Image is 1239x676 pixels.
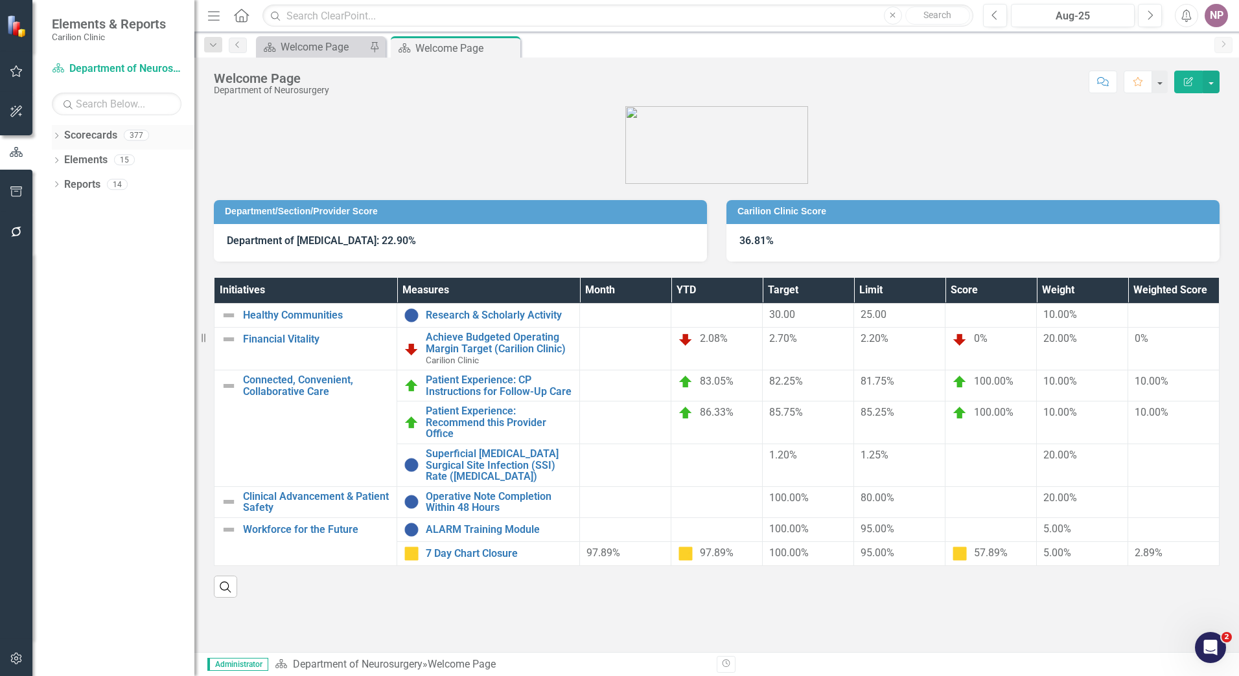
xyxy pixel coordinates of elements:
input: Search ClearPoint... [262,5,973,27]
span: 1.20% [769,449,797,461]
a: Achieve Budgeted Operating Margin Target (Carilion Clinic) [426,332,573,354]
span: 10.00% [1135,406,1168,418]
a: Healthy Communities [243,310,390,321]
a: Patient Experience: CP Instructions for Follow-Up Care [426,374,573,397]
img: Caution [678,546,693,561]
a: Research & Scholarly Activity [426,310,573,321]
img: On Target [952,374,967,390]
input: Search Below... [52,93,181,115]
img: On Target [404,378,419,394]
td: Double-Click to Edit Right Click for Context Menu [397,541,580,565]
img: Not Defined [221,332,237,347]
img: No Information [404,308,419,323]
img: Caution [404,546,419,561]
img: No Information [404,457,419,473]
span: 81.75% [861,375,894,387]
img: ClearPoint Strategy [6,15,29,38]
a: Reports [64,177,100,192]
img: carilion%20clinic%20logo%202.0.png [625,106,808,184]
span: 2.70% [769,332,797,344]
img: Below Plan [678,332,693,347]
span: 10.00% [1043,375,1077,387]
img: Below Plan [404,341,419,357]
span: 5.00% [1043,523,1071,535]
a: Superficial [MEDICAL_DATA] Surgical Site Infection (SSI) Rate ([MEDICAL_DATA]) [426,448,573,482]
button: NP [1205,4,1228,27]
h3: Carilion Clinic Score [737,207,1213,216]
span: 0% [974,332,988,344]
a: Operative Note Completion Within 48 Hours [426,491,573,513]
td: Double-Click to Edit Right Click for Context Menu [397,486,580,517]
span: 97.89% [586,546,620,559]
strong: 36.81% [739,234,774,247]
img: On Target [952,405,967,421]
span: 95.00% [861,523,894,535]
a: Clinical Advancement & Patient Safety [243,491,390,513]
a: ALARM Training Module [426,524,573,535]
span: 2.08% [700,332,728,344]
span: 57.89% [974,546,1008,559]
span: 100.00% [769,491,809,504]
div: » [275,657,707,672]
span: 100.00% [769,523,809,535]
span: 2 [1222,632,1232,642]
div: Aug-25 [1015,8,1130,24]
img: Caution [952,546,967,561]
a: 7 Day Chart Closure [426,548,573,559]
div: 377 [124,130,149,141]
span: 85.25% [861,406,894,418]
td: Double-Click to Edit Right Click for Context Menu [214,517,397,565]
a: Department of Neurosurgery [293,658,423,670]
div: Department of Neurosurgery [214,85,329,95]
td: Double-Click to Edit Right Click for Context Menu [397,370,580,401]
span: 2.89% [1135,546,1163,559]
span: Search [923,10,951,20]
td: Double-Click to Edit Right Click for Context Menu [397,517,580,541]
span: 80.00% [861,491,894,504]
div: Welcome Page [428,658,496,670]
iframe: Intercom live chat [1195,632,1226,663]
img: On Target [678,405,693,421]
img: Not Defined [221,308,237,323]
span: 20.00% [1043,449,1077,461]
a: Scorecards [64,128,117,143]
span: 97.89% [700,546,734,559]
span: Administrator [207,658,268,671]
span: 5.00% [1043,546,1071,559]
td: Double-Click to Edit Right Click for Context Menu [397,328,580,370]
div: 15 [114,155,135,166]
div: Welcome Page [281,39,366,55]
img: Not Defined [221,494,237,510]
img: Not Defined [221,522,237,537]
a: Elements [64,153,108,168]
span: 100.00% [974,375,1013,387]
span: 30.00 [769,308,795,321]
span: 85.75% [769,406,803,418]
td: Double-Click to Edit Right Click for Context Menu [397,444,580,486]
a: Connected, Convenient, Collaborative Care [243,374,390,397]
span: 0% [1135,332,1148,344]
img: No Information [404,522,419,537]
span: 2.20% [861,332,888,344]
span: Elements & Reports [52,16,166,32]
button: Aug-25 [1011,4,1135,27]
img: On Target [404,415,419,431]
a: Patient Experience: Recommend this Provider Office [426,405,573,440]
a: Welcome Page [259,39,366,55]
span: 95.00% [861,546,894,559]
span: 82.25% [769,375,803,387]
img: Below Plan [952,332,967,347]
img: No Information [404,494,419,510]
a: Workforce for the Future [243,524,390,535]
td: Double-Click to Edit Right Click for Context Menu [214,328,397,370]
span: 100.00% [769,546,809,559]
span: 10.00% [1043,308,1077,321]
span: 10.00% [1043,406,1077,418]
span: 83.05% [700,375,734,387]
span: 1.25% [861,449,888,461]
span: Carilion Clinic [426,355,479,365]
div: Welcome Page [415,40,517,56]
span: 100.00% [974,406,1013,418]
div: 14 [107,179,128,190]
